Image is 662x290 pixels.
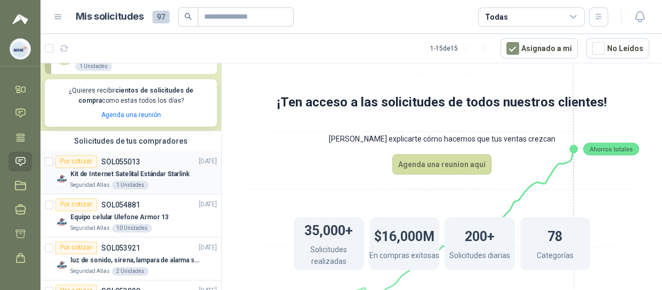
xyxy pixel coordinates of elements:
[70,267,110,276] p: Seguridad Atlas
[41,151,221,194] a: Por cotizarSOL055013[DATE] Company LogoKit de Internet Satelital Estándar StarlinkSeguridad Atlas...
[500,38,578,59] button: Asignado a mi
[294,244,364,270] p: Solicitudes realizadas
[101,158,140,165] p: SOL055013
[392,154,491,175] button: Agenda una reunion aquí
[70,224,110,233] p: Seguridad Atlas
[101,244,140,252] p: SOL053921
[55,216,68,228] img: Company Logo
[12,13,28,26] img: Logo peakr
[41,131,221,151] div: Solicitudes de tus compradores
[199,243,217,253] p: [DATE]
[101,201,140,209] p: SOL054881
[430,40,492,57] div: 1 - 15 de 15
[70,255,203,266] p: luz de sonido, sirena, lampara de alarma solar
[547,223,562,247] h1: 78
[304,218,353,241] h1: 35,000+
[586,38,649,59] button: No Leídos
[112,224,152,233] div: 10 Unidades
[78,87,193,104] b: cientos de solicitudes de compra
[70,212,168,222] p: Equipo celular Ulefone Armor 13
[51,86,211,106] p: ¿Quieres recibir como estas todos los días?
[70,169,190,179] p: Kit de Internet Satelital Estándar Starlink
[374,223,434,247] h1: $16,000M
[485,11,507,23] div: Todas
[449,250,510,264] p: Solicitudes diarias
[76,9,144,24] h1: Mis solicitudes
[184,13,192,20] span: search
[369,250,439,264] p: En compras exitosas
[112,181,149,189] div: 1 Unidades
[70,181,110,189] p: Seguridad Atlas
[55,198,97,211] div: Por cotizar
[41,237,221,280] a: Por cotizarSOL053921[DATE] Company Logoluz de sonido, sirena, lampara de alarma solarSeguridad At...
[199,200,217,210] p: [DATE]
[55,259,68,271] img: Company Logo
[537,250,574,264] p: Categorías
[55,172,68,185] img: Company Logo
[41,194,221,237] a: Por cotizarSOL054881[DATE] Company LogoEquipo celular Ulefone Armor 13Seguridad Atlas10 Unidades
[152,11,169,23] span: 97
[55,155,97,168] div: Por cotizar
[112,267,149,276] div: 2 Unidades
[75,62,112,71] div: 1 Unidades
[199,156,217,167] p: [DATE]
[10,39,30,59] img: Company Logo
[101,111,161,119] a: Agenda una reunión
[55,242,97,254] div: Por cotizar
[465,223,495,247] h1: 200+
